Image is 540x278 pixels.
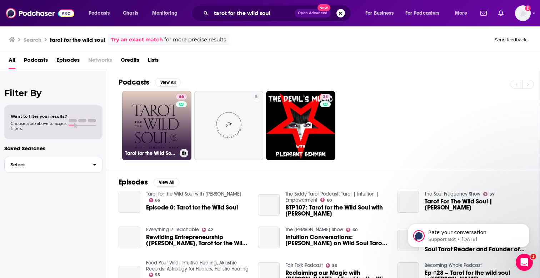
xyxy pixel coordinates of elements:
[11,114,67,119] span: Want to filter your results?
[125,150,177,156] h3: Tarot for the Wild Soul with [PERSON_NAME]
[146,204,238,211] a: Episode 0: Tarot for the Wild Soul
[176,94,187,100] a: 66
[397,191,419,213] a: Tarot For The Wild Soul | Lindsay Mack
[146,191,241,197] a: Tarot for the Wild Soul with Lindsay Mack
[119,227,140,248] a: Rewilding Entrepreneurship (Lindsay Mack, Tarot for the Wild Soul)
[146,234,250,246] a: Rewilding Entrepreneurship (Lindsay Mack, Tarot for the Wild Soul)
[24,36,41,43] h3: Search
[255,93,257,101] span: 5
[405,8,440,18] span: For Podcasters
[119,178,148,187] h2: Episodes
[285,204,389,217] a: BTP107: Tarot for the Wild Soul with Lindsay Mack
[320,198,332,202] a: 60
[121,54,139,69] a: Credits
[285,262,323,268] a: Fair Folk Podcast
[401,7,450,19] button: open menu
[4,157,102,173] button: Select
[4,145,102,152] p: Saved Searches
[490,193,495,196] span: 37
[266,91,335,160] a: 38
[326,263,337,268] a: 53
[285,234,389,246] a: Intuition Conversations: Lindsay Mack on Wild Soul Tarot - A Medicine for Everyday Life
[123,8,138,18] span: Charts
[425,262,482,268] a: Becoming Whole Podcast
[146,234,250,246] span: Rewilding Entrepreneurship ([PERSON_NAME], Tarot for the Wild Soul)
[285,234,389,246] span: Intuition Conversations: [PERSON_NAME] on Wild Soul Tarot - A Medicine for Everyday Life
[154,178,179,187] button: View All
[320,94,331,100] a: 38
[332,264,337,267] span: 53
[346,228,357,232] a: 60
[155,78,181,87] button: View All
[152,8,177,18] span: Monitoring
[149,273,160,277] a: 55
[425,198,528,211] span: Tarot For The Wild Soul | [PERSON_NAME]
[425,198,528,211] a: Tarot For The Wild Soul | Lindsay Mack
[285,204,389,217] span: BTP107: Tarot for the Wild Soul with [PERSON_NAME]
[50,36,105,43] h3: tarot for the wild soul
[146,227,199,233] a: Everything is Teachable
[119,178,179,187] a: EpisodesView All
[285,191,379,203] a: The Biddy Tarot Podcast: Tarot | Intuition | Empowerment
[285,227,343,233] a: The Natalie Miles Show
[425,191,480,197] a: The Soul Frequency Show
[5,162,87,167] span: Select
[211,7,295,19] input: Search podcasts, credits, & more...
[397,209,540,259] iframe: Intercom notifications message
[202,228,213,232] a: 42
[119,78,149,87] h2: Podcasts
[89,8,110,18] span: Podcasts
[149,198,160,202] a: 66
[122,91,191,160] a: 66Tarot for the Wild Soul with [PERSON_NAME]
[477,7,490,19] a: Show notifications dropdown
[164,36,226,44] span: for more precise results
[24,54,48,69] a: Podcasts
[483,192,495,196] a: 37
[252,94,260,100] a: 5
[450,7,476,19] button: open menu
[4,88,102,98] h2: Filter By
[119,191,140,213] a: Episode 0: Tarot for the Wild Soul
[208,228,213,232] span: 42
[111,36,163,44] a: Try an exact match
[198,5,358,21] div: Search podcasts, credits, & more...
[146,260,249,272] a: Feed Your Wild- Intuitive Healing, Akashic Records, Astrology for Healers, Holistic Healing
[258,194,280,216] a: BTP107: Tarot for the Wild Soul with Lindsay Mack
[327,199,332,202] span: 60
[530,254,536,259] span: 1
[516,254,533,271] iframe: Intercom live chat
[194,91,264,160] a: 5
[258,227,280,248] a: Intuition Conversations: Lindsay Mack on Wild Soul Tarot - A Medicine for Everyday Life
[515,5,531,21] button: Show profile menu
[360,7,402,19] button: open menu
[56,54,80,69] a: Episodes
[9,54,15,69] a: All
[6,6,74,20] img: Podchaser - Follow, Share and Rate Podcasts
[455,8,467,18] span: More
[119,78,181,87] a: PodcastsView All
[148,54,159,69] a: Lists
[88,54,112,69] span: Networks
[365,8,394,18] span: For Business
[323,93,328,101] span: 38
[317,4,330,11] span: New
[155,199,160,202] span: 66
[495,7,506,19] a: Show notifications dropdown
[147,7,187,19] button: open menu
[11,121,67,131] span: Choose a tab above to access filters.
[118,7,142,19] a: Charts
[179,93,184,101] span: 66
[515,5,531,21] img: User Profile
[84,7,119,19] button: open menu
